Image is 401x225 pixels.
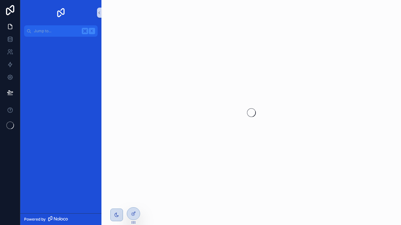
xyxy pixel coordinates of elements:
[20,37,101,48] div: scrollable content
[34,28,79,34] span: Jump to...
[24,25,98,37] button: Jump to...K
[20,213,101,225] a: Powered by
[24,217,46,222] span: Powered by
[56,8,66,18] img: App logo
[89,28,94,34] span: K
